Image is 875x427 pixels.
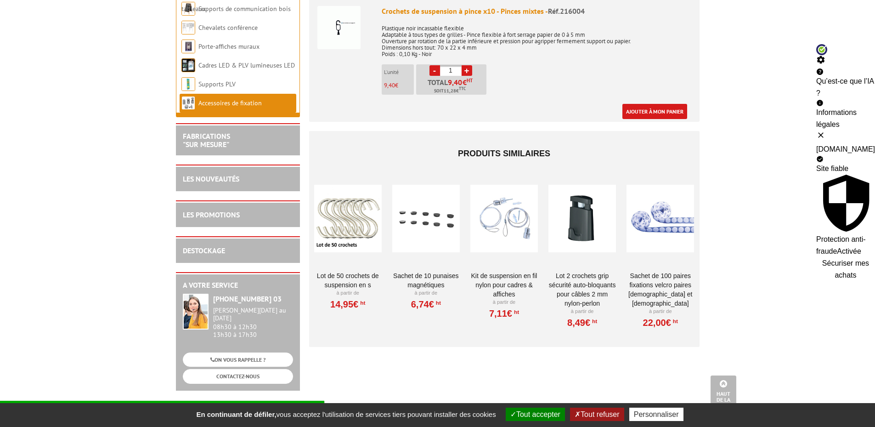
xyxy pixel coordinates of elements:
span: 9,40 [384,81,395,89]
span: Soit € [434,87,466,95]
div: [PERSON_NAME][DATE] au [DATE] [213,307,293,322]
sup: HT [590,318,597,325]
a: 22,00€HT [643,320,678,325]
p: À partir de [314,290,382,297]
a: Supports de communication bois [198,5,291,13]
strong: En continuant de défiler, [196,410,276,418]
a: ON VOUS RAPPELLE ? [183,353,293,367]
p: Total [418,79,486,95]
div: Crochets de suspension à pince x10 - Pinces mixtes - [382,6,691,17]
a: FABRICATIONS"Sur Mesure" [183,131,230,149]
a: Accessoires de fixation [198,99,262,107]
a: DESTOCKAGE [183,246,225,255]
p: À partir de [627,308,694,315]
img: Accessoires de fixation [181,96,195,110]
sup: HT [671,318,678,325]
img: Porte-affiches muraux [181,40,195,53]
a: Lot de 50 crochets de suspension en S [314,271,382,290]
p: À partir de [392,290,460,297]
a: Sachet de 100 paires fixations Velcro paires [DEMOGRAPHIC_DATA] et [DEMOGRAPHIC_DATA] [627,271,694,308]
p: À partir de [548,308,616,315]
img: widget-service.jpg [183,294,209,330]
strong: [PHONE_NUMBER] 03 [213,294,282,303]
span: Produits similaires [458,149,550,158]
img: Chevalets conférence [181,21,195,34]
sup: TTC [459,86,466,91]
a: CONTACTEZ-NOUS [183,369,293,383]
button: Tout refuser [570,408,624,421]
a: Sachet de 10 punaises magnétiques [392,271,460,290]
a: Haut de la page [711,376,736,413]
a: + [462,65,472,76]
button: Tout accepter [506,408,565,421]
a: Supports PLV [198,80,236,88]
a: LES PROMOTIONS [183,210,240,219]
p: L'unité [384,69,414,75]
a: 14,95€HT [330,302,365,307]
p: € [384,82,414,89]
a: LES NOUVEAUTÉS [183,174,239,183]
sup: HT [434,300,441,306]
a: 7,11€HT [489,311,519,316]
a: Chevalets conférence [198,23,258,32]
a: 8,49€HT [567,320,597,325]
p: À partir de [470,299,538,306]
a: Lot 2 crochets Grip sécurité auto-bloquants pour câbles 2 mm nylon-perlon [548,271,616,308]
a: Kit de suspension en fil nylon pour cadres & affiches [470,271,538,299]
a: Porte-affiches muraux [198,42,260,51]
span: vous acceptez l'utilisation de services tiers pouvant installer des cookies [192,410,500,418]
button: Personnaliser (fenêtre modale) [629,408,683,421]
img: Crochets de suspension à pince x10 - Pinces mixtes [317,6,361,49]
img: Supports PLV [181,77,195,91]
a: - [429,65,440,76]
a: Cadres LED & PLV lumineuses LED [198,61,295,69]
a: Ajouter à mon panier [622,104,687,119]
h2: A votre service [183,281,293,290]
sup: HT [358,300,365,306]
span: 11,28 [444,87,456,95]
p: Plastique noir incassable flexible Adaptable à tous types de grilles - Pince flexible à fort serr... [382,19,691,57]
sup: HT [512,309,519,315]
div: 08h30 à 12h30 13h30 à 17h30 [213,307,293,338]
span: € [463,79,467,86]
span: 9,40 [448,79,463,86]
span: Réf.216004 [548,6,585,16]
sup: HT [467,77,473,84]
img: Cadres LED & PLV lumineuses LED [181,58,195,72]
a: 6,74€HT [411,302,441,307]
